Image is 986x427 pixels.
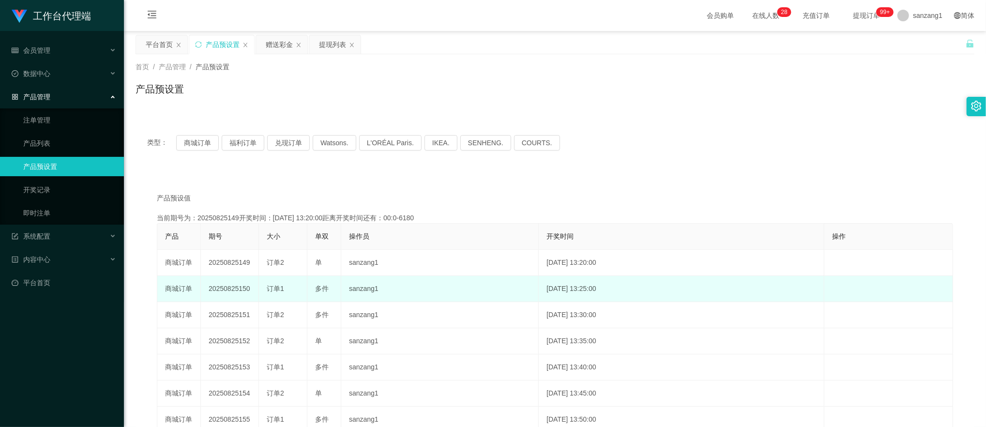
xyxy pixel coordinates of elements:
i: 图标: close [349,42,355,48]
a: 注单管理 [23,110,116,130]
span: 首页 [136,63,149,71]
i: 图标: close [176,42,182,48]
span: 产品管理 [12,93,50,101]
h1: 工作台代理端 [33,0,91,31]
td: [DATE] 13:40:00 [539,354,824,381]
td: sanzang1 [341,250,539,276]
span: 单 [315,389,322,397]
a: 产品预设置 [23,157,116,176]
td: sanzang1 [341,302,539,328]
td: 商城订单 [157,381,201,407]
td: 商城订单 [157,302,201,328]
button: 商城订单 [176,135,219,151]
span: 单双 [315,232,329,240]
span: 订单1 [267,285,284,292]
span: 订单2 [267,259,284,266]
div: 产品预设置 [206,35,240,54]
div: 提现列表 [319,35,346,54]
p: 2 [781,7,785,17]
span: 订单2 [267,311,284,319]
td: 商城订单 [157,328,201,354]
span: 在线人数 [747,12,784,19]
span: 产品管理 [159,63,186,71]
div: 平台首页 [146,35,173,54]
td: 20250825150 [201,276,259,302]
button: Watsons. [313,135,356,151]
a: 产品列表 [23,134,116,153]
i: 图标: unlock [966,39,974,48]
td: 20250825151 [201,302,259,328]
td: sanzang1 [341,381,539,407]
button: 福利订单 [222,135,264,151]
td: [DATE] 13:30:00 [539,302,824,328]
span: 类型： [147,135,176,151]
span: 会员管理 [12,46,50,54]
span: 多件 [315,363,329,371]
i: 图标: profile [12,256,18,263]
a: 图标: dashboard平台首页 [12,273,116,292]
span: 产品 [165,232,179,240]
h1: 产品预设置 [136,82,184,96]
i: 图标: setting [971,101,982,111]
i: 图标: table [12,47,18,54]
i: 图标: menu-fold [136,0,168,31]
td: 20250825152 [201,328,259,354]
i: 图标: close [243,42,248,48]
span: 操作 [832,232,846,240]
div: 当前期号为：20250825149开奖时间：[DATE] 13:20:00距离开奖时间还有：00:0-6180 [157,213,953,223]
td: sanzang1 [341,354,539,381]
td: sanzang1 [341,276,539,302]
span: 单 [315,259,322,266]
i: 图标: check-circle-o [12,70,18,77]
span: / [153,63,155,71]
a: 开奖记录 [23,180,116,199]
span: 产品预设值 [157,193,191,203]
td: [DATE] 13:45:00 [539,381,824,407]
td: 商城订单 [157,250,201,276]
span: 系统配置 [12,232,50,240]
td: [DATE] 13:20:00 [539,250,824,276]
span: 订单2 [267,389,284,397]
div: 赠送彩金 [266,35,293,54]
p: 8 [784,7,788,17]
td: 20250825154 [201,381,259,407]
span: 多件 [315,415,329,423]
td: [DATE] 13:25:00 [539,276,824,302]
span: 数据中心 [12,70,50,77]
span: 期号 [209,232,222,240]
i: 图标: global [954,12,961,19]
button: IKEA. [425,135,457,151]
span: 内容中心 [12,256,50,263]
i: 图标: close [296,42,302,48]
button: SENHENG. [460,135,511,151]
td: 商城订单 [157,276,201,302]
button: 兑现订单 [267,135,310,151]
i: 图标: form [12,233,18,240]
td: 20250825153 [201,354,259,381]
span: 提现订单 [848,12,885,19]
span: 操作员 [349,232,369,240]
sup: 956 [876,7,894,17]
span: 充值订单 [798,12,834,19]
sup: 28 [777,7,791,17]
td: sanzang1 [341,328,539,354]
span: 大小 [267,232,280,240]
span: 单 [315,337,322,345]
span: 多件 [315,285,329,292]
span: / [190,63,192,71]
i: 图标: sync [195,41,202,48]
td: 20250825149 [201,250,259,276]
i: 图标: appstore-o [12,93,18,100]
span: 产品预设置 [196,63,229,71]
a: 即时注单 [23,203,116,223]
a: 工作台代理端 [12,12,91,19]
span: 订单1 [267,363,284,371]
span: 开奖时间 [546,232,574,240]
span: 订单1 [267,415,284,423]
span: 订单2 [267,337,284,345]
button: L'ORÉAL Paris. [359,135,422,151]
span: 多件 [315,311,329,319]
img: logo.9652507e.png [12,10,27,23]
button: COURTS. [514,135,560,151]
td: 商城订单 [157,354,201,381]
